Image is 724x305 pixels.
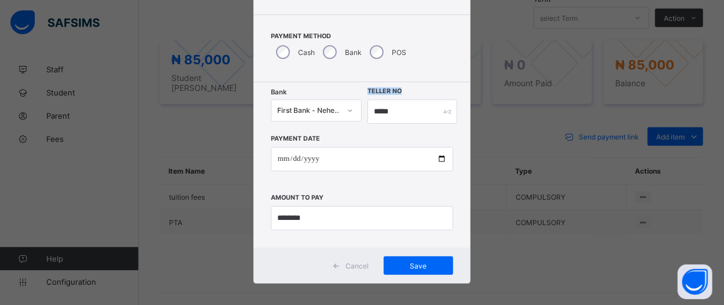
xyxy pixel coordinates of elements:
[678,264,712,299] button: Open asap
[271,32,453,40] span: Payment Method
[346,262,369,270] span: Cancel
[345,48,362,57] label: Bank
[271,135,320,142] label: Payment Date
[298,48,315,57] label: Cash
[271,88,286,96] span: Bank
[392,48,406,57] label: POS
[367,87,402,95] label: Teller No
[271,194,324,201] label: Amount to pay
[392,262,444,270] span: Save
[277,106,341,115] div: First Bank - Nehemiah International School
